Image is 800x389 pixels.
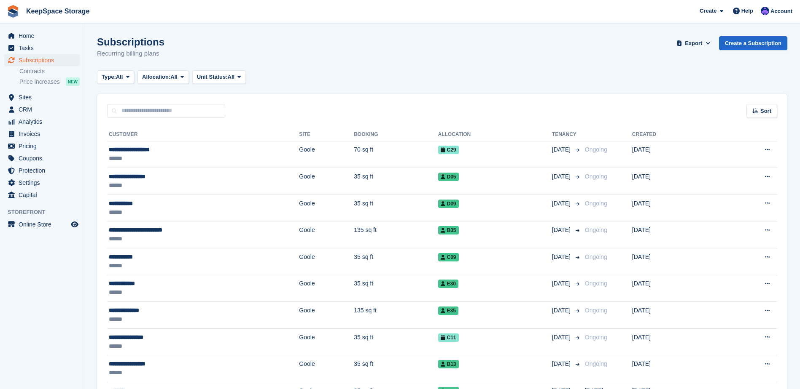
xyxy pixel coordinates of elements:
[632,248,716,275] td: [DATE]
[354,275,438,302] td: 35 sq ft
[23,4,93,18] a: KeepSpace Storage
[97,36,164,48] h1: Subscriptions
[19,165,69,176] span: Protection
[4,218,80,230] a: menu
[70,219,80,229] a: Preview store
[19,42,69,54] span: Tasks
[585,280,607,287] span: Ongoing
[438,200,459,208] span: D09
[4,116,80,128] a: menu
[97,49,164,59] p: Recurring billing plans
[299,302,354,329] td: Goole
[19,78,60,86] span: Price increases
[4,140,80,152] a: menu
[19,116,69,128] span: Analytics
[97,70,134,84] button: Type: All
[354,168,438,195] td: 35 sq ft
[299,355,354,382] td: Goole
[354,302,438,329] td: 135 sq ft
[552,279,572,288] span: [DATE]
[19,91,69,103] span: Sites
[4,165,80,176] a: menu
[4,152,80,164] a: menu
[552,253,572,261] span: [DATE]
[19,152,69,164] span: Coupons
[675,36,712,50] button: Export
[137,70,189,84] button: Allocation: All
[585,173,607,180] span: Ongoing
[585,200,607,207] span: Ongoing
[552,333,572,342] span: [DATE]
[552,172,572,181] span: [DATE]
[354,328,438,355] td: 35 sq ft
[299,221,354,248] td: Goole
[438,360,459,368] span: B13
[585,253,607,260] span: Ongoing
[4,189,80,201] a: menu
[299,128,354,141] th: Site
[4,177,80,189] a: menu
[4,54,80,66] a: menu
[585,146,607,153] span: Ongoing
[4,104,80,115] a: menu
[102,73,116,81] span: Type:
[552,199,572,208] span: [DATE]
[299,168,354,195] td: Goole
[438,280,458,288] span: E30
[299,194,354,221] td: Goole
[8,208,84,216] span: Storefront
[299,141,354,168] td: Goole
[19,128,69,140] span: Invoices
[19,67,80,75] a: Contracts
[700,7,716,15] span: Create
[552,226,572,234] span: [DATE]
[4,128,80,140] a: menu
[19,77,80,86] a: Price increases NEW
[719,36,787,50] a: Create a Subscription
[19,104,69,115] span: CRM
[4,91,80,103] a: menu
[228,73,235,81] span: All
[585,360,607,367] span: Ongoing
[354,194,438,221] td: 35 sq ft
[170,73,178,81] span: All
[552,360,572,368] span: [DATE]
[632,355,716,382] td: [DATE]
[552,145,572,154] span: [DATE]
[438,333,459,342] span: C11
[632,302,716,329] td: [DATE]
[7,5,19,18] img: stora-icon-8386f47178a22dfd0bd8f6a31ec36ba5ce8667c1dd55bd0f319d3a0aa187defe.svg
[354,141,438,168] td: 70 sq ft
[192,70,246,84] button: Unit Status: All
[632,275,716,302] td: [DATE]
[552,128,582,141] th: Tenancy
[299,248,354,275] td: Goole
[116,73,123,81] span: All
[632,328,716,355] td: [DATE]
[19,54,69,66] span: Subscriptions
[438,173,459,181] span: D05
[585,307,607,314] span: Ongoing
[761,7,769,15] img: Chloe Clark
[354,248,438,275] td: 35 sq ft
[632,128,716,141] th: Created
[552,306,572,315] span: [DATE]
[438,306,458,315] span: E35
[438,128,552,141] th: Allocation
[760,107,771,115] span: Sort
[4,30,80,42] a: menu
[107,128,299,141] th: Customer
[354,221,438,248] td: 135 sq ft
[299,275,354,302] td: Goole
[770,7,792,16] span: Account
[632,221,716,248] td: [DATE]
[19,140,69,152] span: Pricing
[685,39,702,48] span: Export
[632,194,716,221] td: [DATE]
[354,128,438,141] th: Booking
[19,30,69,42] span: Home
[19,189,69,201] span: Capital
[438,253,459,261] span: C09
[354,355,438,382] td: 35 sq ft
[66,77,80,86] div: NEW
